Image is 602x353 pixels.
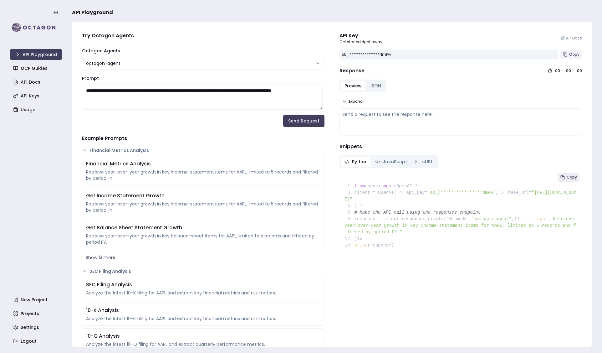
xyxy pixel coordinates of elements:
h4: Try Octagon Agents [82,32,324,39]
div: 10-K Analysis [86,307,320,314]
span: input [534,216,548,221]
label: Octagon Agents [82,48,120,54]
span: 2 [412,183,422,189]
span: , [512,216,514,221]
span: JavaScript [383,158,407,165]
div: Retrieve year-over-year growth in key income-statement items for AAPL, limited to 5 records and f... [86,201,320,213]
div: Retrieve year-over-year growth in key income-statement items for AAPL, limited to 5 records and f... [86,169,320,181]
span: 1 [344,183,355,189]
h4: Example Prompts [82,135,324,142]
span: , [496,190,498,195]
span: 4 [396,189,406,196]
span: API Playground [72,9,113,16]
div: Retrieve year-over-year growth in key balance-sheet items for AAPL, limited to 5 records and filt... [86,233,320,245]
span: response = client.responses.create( [344,216,446,221]
span: 13 [357,236,367,242]
h4: Response [339,67,365,75]
span: 6 [344,203,355,209]
span: model= [456,216,472,221]
span: 3 [344,189,355,196]
span: openai [365,184,380,189]
p: Get started right away [339,39,382,44]
div: Financial Metrics Analysis [86,160,320,168]
span: base_url= [508,190,532,195]
button: Copy [560,50,582,59]
span: 10 [446,216,457,222]
span: Copy [567,175,577,180]
span: 8 [344,209,355,216]
span: Expand [349,99,363,104]
span: "octagon-agent" [472,216,511,221]
span: ) [344,203,357,208]
button: Preview [341,81,365,91]
div: 00 [555,68,560,73]
div: Analyze the latest 10-Q filing for AAPL and extract quarterly performance metrics. [86,341,320,347]
div: 00 [577,68,582,73]
span: 11 [514,216,524,222]
div: : [574,68,574,73]
span: # Make the API call using the responses endpoint [355,210,481,215]
span: client = OpenAI( [344,190,396,195]
span: print [355,243,368,248]
button: Show 13 more [82,252,324,263]
div: Get Balance Sheet Statement Growth [86,224,320,231]
a: API Keys [11,90,63,101]
div: Analyze the latest 10-K filing for AAPL and extract key financial metrics and risk factors. [86,315,320,322]
a: API Docs [561,36,582,41]
span: (response) [368,243,394,248]
a: Logout [11,335,63,347]
h4: Snippets [339,143,582,150]
div: API Key [339,32,382,39]
button: Send Request [283,115,324,127]
div: Send a request to see the response here. [342,111,579,117]
span: 12 [344,236,355,242]
span: 5 [498,189,508,196]
button: Expand [339,97,365,106]
button: Financial Metrics Analysis [82,147,324,153]
a: API Playground [10,49,62,60]
a: MCP Guides [11,63,63,74]
span: "Retrieve year-over-year growth in key income-statement items for AAPL, limited to 5 records and ... [344,216,576,235]
span: OpenAI [396,184,412,189]
img: logo-rect-yK7x_WSZ.svg [10,21,62,34]
a: API Docs [11,76,63,88]
div: 00 [566,68,571,73]
button: JSON [365,81,385,91]
div: Analyze the latest 10-K filing for AAPL and extract key financial metrics and risk factors. [86,290,320,296]
div: 10-Q Analysis [86,332,320,340]
span: 7 [357,203,367,209]
button: Copy [558,173,579,182]
label: Prompt [82,75,99,81]
div: SEC Filing Analysis [86,281,320,288]
span: Python [352,158,368,165]
a: New Project [11,294,63,305]
span: api_key= [406,190,427,195]
a: Settings [11,322,63,333]
span: Copy [569,52,579,57]
span: ) [344,236,357,241]
a: Usage [11,104,63,115]
span: from [355,184,365,189]
a: Projects [11,308,63,319]
span: = [548,216,550,221]
span: 9 [344,216,355,222]
span: import [381,184,396,189]
span: 14 [344,242,355,249]
div: Get Income Statement Growth [86,192,320,200]
span: cURL [422,158,433,165]
button: SEC Filing Analysis [82,268,324,274]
